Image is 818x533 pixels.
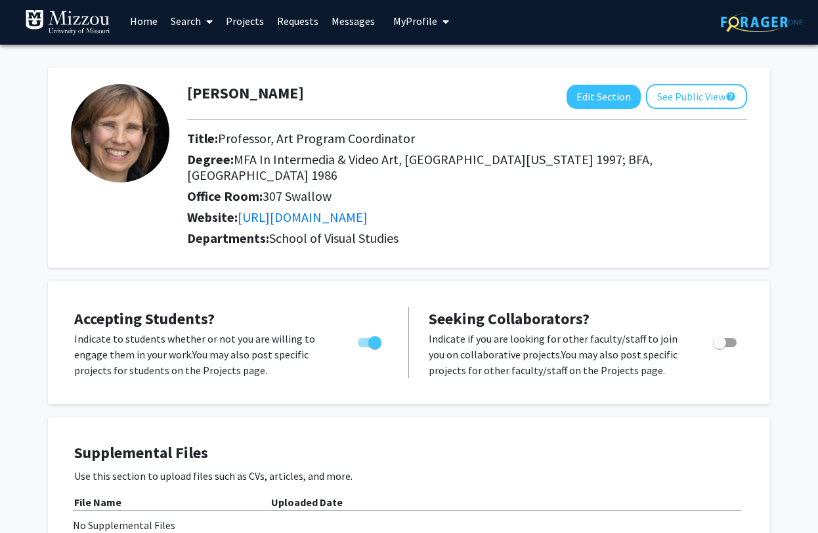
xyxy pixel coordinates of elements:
h4: Supplemental Files [74,444,744,463]
b: Uploaded Date [271,496,343,509]
button: Edit Section [567,85,641,109]
h1: [PERSON_NAME] [187,84,304,103]
h2: Degree: [187,152,747,183]
img: ForagerOne Logo [721,12,803,32]
b: File Name [74,496,121,509]
p: Indicate if you are looking for other faculty/staff to join you on collaborative projects. You ma... [429,331,688,378]
img: University of Missouri Logo [25,9,110,35]
h2: Website: [187,209,747,225]
span: MFA In Intermedia & Video Art, [GEOGRAPHIC_DATA][US_STATE] 1997; BFA, [GEOGRAPHIC_DATA] 1986 [187,151,653,183]
button: See Public View [646,84,747,109]
p: Indicate to students whether or not you are willing to engage them in your work. You may also pos... [74,331,333,378]
a: Opens in a new tab [238,209,368,225]
div: Toggle [708,331,744,351]
div: Toggle [353,331,389,351]
span: Accepting Students? [74,309,215,329]
h2: Title: [187,131,747,146]
span: Seeking Collaborators? [429,309,590,329]
span: My Profile [393,14,437,28]
iframe: Chat [10,474,56,523]
span: School of Visual Studies [269,230,398,246]
img: Profile Picture [71,84,169,182]
h2: Departments: [177,230,757,246]
p: Use this section to upload files such as CVs, articles, and more. [74,468,744,484]
mat-icon: help [725,89,736,104]
div: No Supplemental Files [73,517,745,533]
span: Professor, Art Program Coordinator [218,130,415,146]
h2: Office Room: [187,188,747,204]
span: 307 Swallow [263,188,332,204]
